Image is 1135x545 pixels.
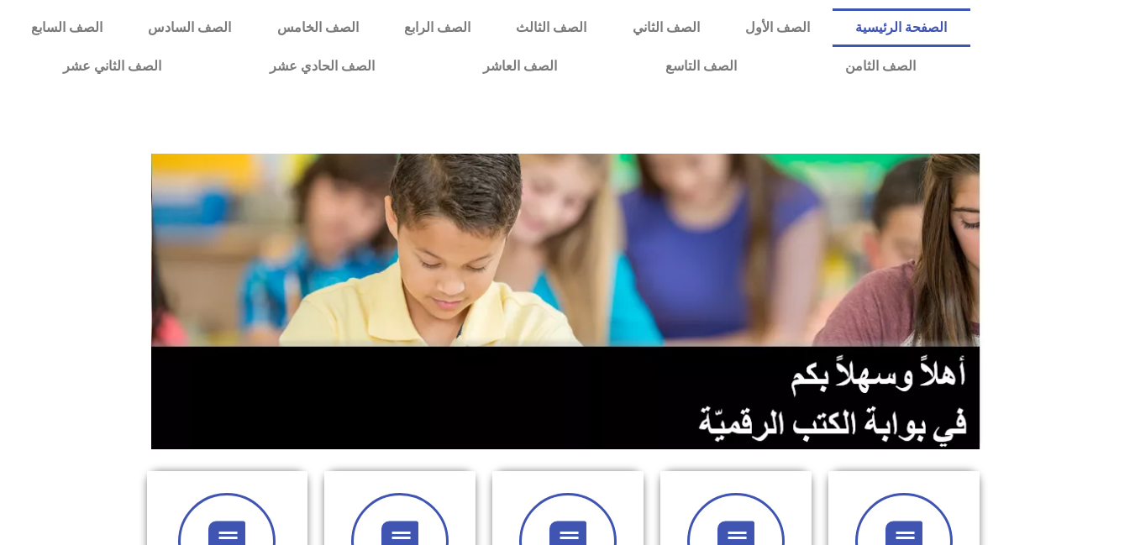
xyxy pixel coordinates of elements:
[215,47,428,86] a: الصف الحادي عشر
[8,8,125,47] a: الصف السابع
[493,8,609,47] a: الصف الثالث
[833,8,969,47] a: الصفحة الرئيسية
[723,8,833,47] a: الصف الأول
[255,8,381,47] a: الصف الخامس
[428,47,611,86] a: الصف العاشر
[791,47,969,86] a: الصف الثامن
[610,8,723,47] a: الصف الثاني
[125,8,254,47] a: الصف السادس
[611,47,791,86] a: الصف التاسع
[8,47,215,86] a: الصف الثاني عشر
[381,8,493,47] a: الصف الرابع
